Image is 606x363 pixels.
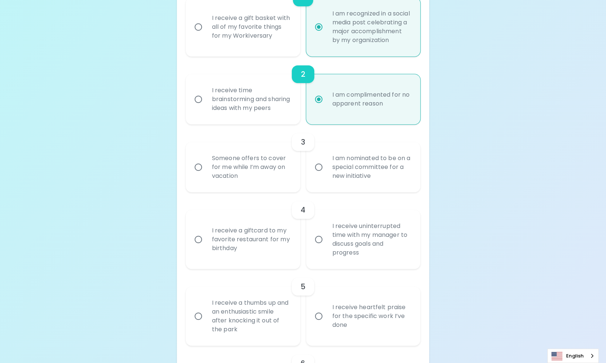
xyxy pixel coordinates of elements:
div: I receive heartfelt praise for the specific work I’ve done [326,294,417,338]
div: choice-group-check [186,269,421,346]
div: I receive uninterrupted time with my manager to discuss goals and progress [326,213,417,266]
div: Language [547,349,599,363]
div: I am nominated to be on a special committee for a new initiative [326,145,417,189]
div: Someone offers to cover for me while I’m away on vacation [206,145,296,189]
div: I receive a giftcard to my favorite restaurant for my birthday [206,217,296,262]
aside: Language selected: English [547,349,599,363]
h6: 3 [301,136,305,148]
a: English [548,349,598,363]
h6: 4 [301,204,305,216]
div: I am recognized in a social media post celebrating a major accomplishment by my organization [326,0,417,53]
div: choice-group-check [186,192,421,269]
div: I am complimented for no apparent reason [326,82,417,117]
div: choice-group-check [186,124,421,192]
div: I receive a gift basket with all of my favorite things for my Workiversary [206,5,296,49]
div: I receive a thumbs up and an enthusiastic smile after knocking it out of the park [206,290,296,343]
h6: 2 [301,68,305,80]
div: choice-group-check [186,56,421,124]
h6: 5 [301,281,305,293]
div: I receive time brainstorming and sharing ideas with my peers [206,77,296,121]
